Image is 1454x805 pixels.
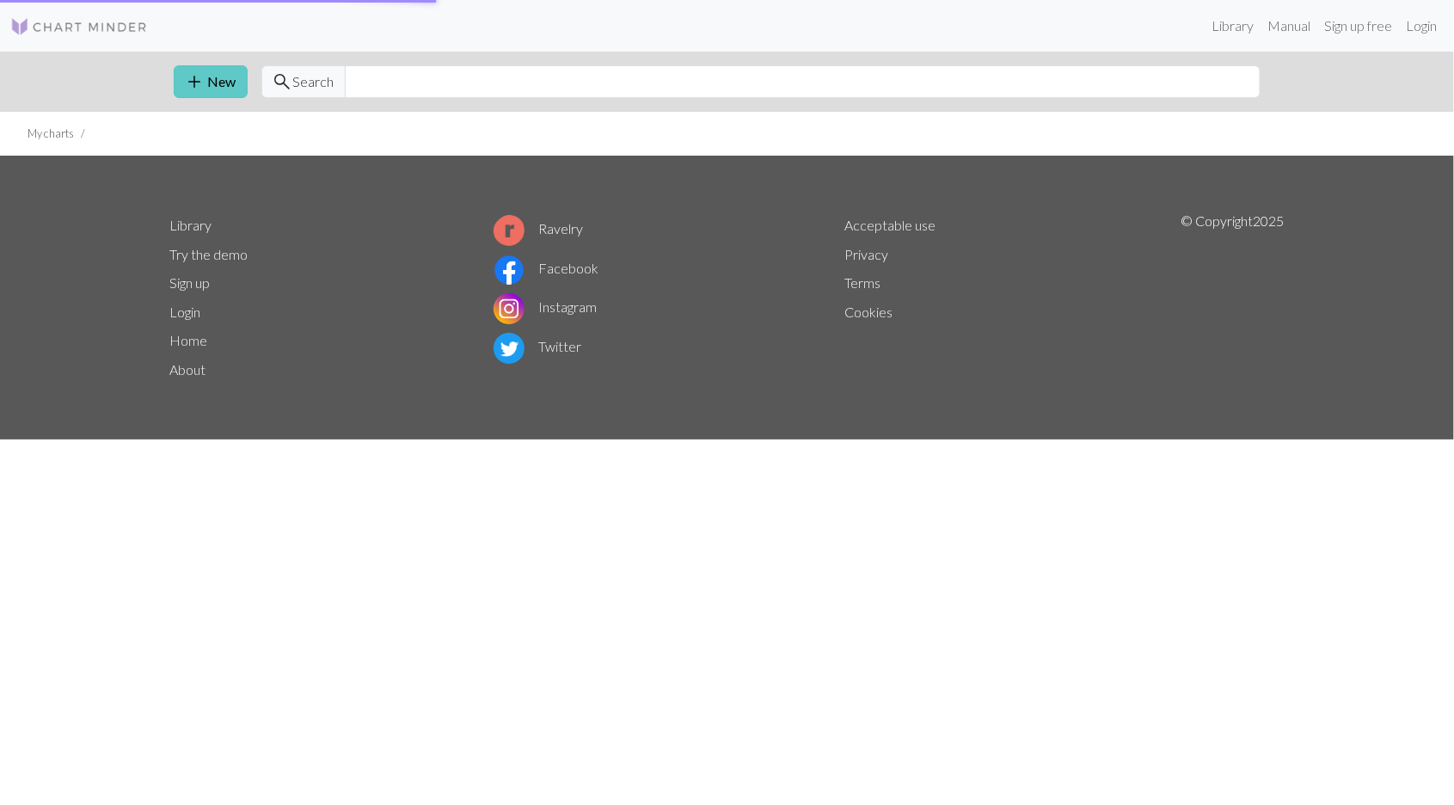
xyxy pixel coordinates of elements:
[185,70,206,94] span: add
[170,332,208,348] a: Home
[170,304,201,320] a: Login
[1317,9,1399,43] a: Sign up free
[170,274,211,291] a: Sign up
[494,333,525,364] img: Twitter logo
[170,361,206,378] a: About
[494,260,598,276] a: Facebook
[1205,9,1261,43] a: Library
[174,65,248,98] a: New
[494,255,525,286] img: Facebook logo
[28,126,74,142] li: My charts
[170,217,212,233] a: Library
[844,274,880,291] a: Terms
[494,293,525,324] img: Instagram logo
[844,304,893,320] a: Cookies
[1261,9,1317,43] a: Manual
[494,220,583,237] a: Ravelry
[273,70,293,94] span: search
[844,217,936,233] a: Acceptable use
[170,246,248,262] a: Try the demo
[293,71,334,92] span: Search
[494,298,597,315] a: Instagram
[844,246,888,262] a: Privacy
[1181,211,1284,384] p: © Copyright 2025
[494,215,525,246] img: Ravelry logo
[494,338,581,354] a: Twitter
[1399,9,1444,43] a: Login
[10,16,148,37] img: Logo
